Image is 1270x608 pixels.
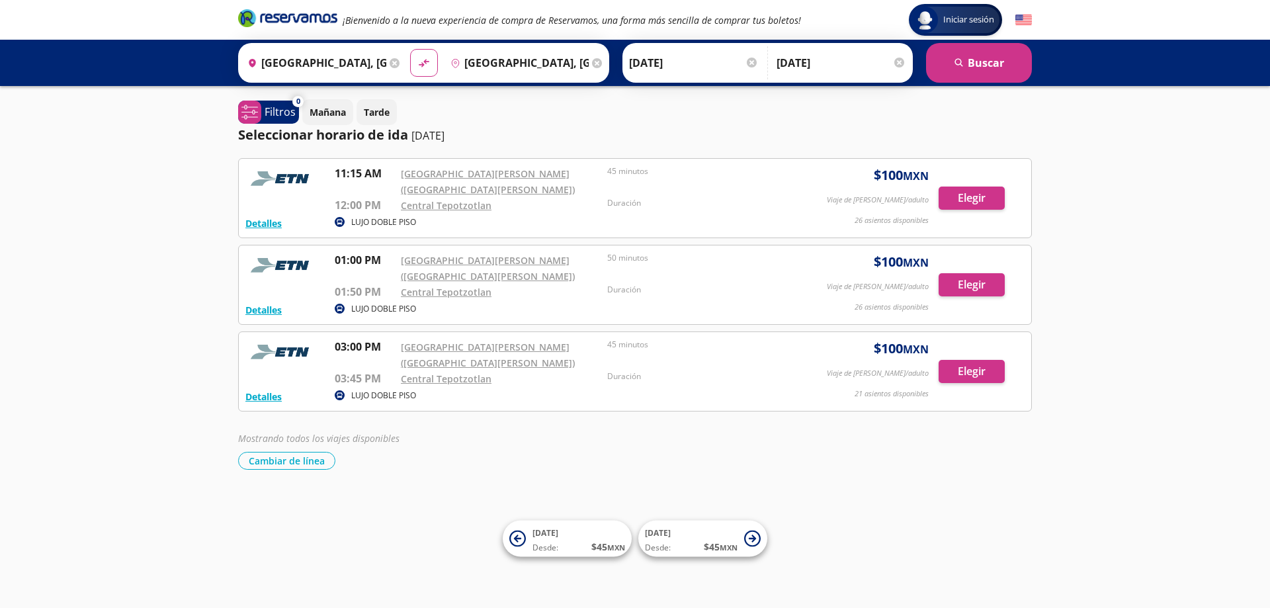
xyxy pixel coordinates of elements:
[827,368,929,379] p: Viaje de [PERSON_NAME]/adulto
[939,360,1005,383] button: Elegir
[532,542,558,554] span: Desde:
[238,125,408,145] p: Seleccionar horario de ida
[607,165,807,177] p: 45 minutos
[335,284,394,300] p: 01:50 PM
[245,303,282,317] button: Detalles
[607,252,807,264] p: 50 minutos
[351,303,416,315] p: LUJO DOBLE PISO
[903,169,929,183] small: MXN
[335,197,394,213] p: 12:00 PM
[401,254,575,282] a: [GEOGRAPHIC_DATA][PERSON_NAME] ([GEOGRAPHIC_DATA][PERSON_NAME])
[238,452,335,470] button: Cambiar de línea
[245,252,318,279] img: RESERVAMOS
[607,543,625,552] small: MXN
[242,46,386,79] input: Buscar Origen
[591,540,625,554] span: $ 45
[903,342,929,357] small: MXN
[335,370,394,386] p: 03:45 PM
[939,273,1005,296] button: Elegir
[302,99,353,125] button: Mañana
[827,281,929,292] p: Viaje de [PERSON_NAME]/adulto
[855,388,929,400] p: 21 asientos disponibles
[238,8,337,32] a: Brand Logo
[245,165,318,192] img: RESERVAMOS
[777,46,906,79] input: Opcional
[532,527,558,539] span: [DATE]
[265,104,296,120] p: Filtros
[638,521,767,557] button: [DATE]Desde:$45MXN
[411,128,444,144] p: [DATE]
[704,540,738,554] span: $ 45
[335,339,394,355] p: 03:00 PM
[364,105,390,119] p: Tarde
[401,372,491,385] a: Central Tepotzotlan
[503,521,632,557] button: [DATE]Desde:$45MXN
[903,255,929,270] small: MXN
[335,252,394,268] p: 01:00 PM
[629,46,759,79] input: Elegir Fecha
[238,101,299,124] button: 0Filtros
[855,215,929,226] p: 26 asientos disponibles
[874,339,929,359] span: $ 100
[343,14,801,26] em: ¡Bienvenido a la nueva experiencia de compra de Reservamos, una forma más sencilla de comprar tus...
[357,99,397,125] button: Tarde
[238,8,337,28] i: Brand Logo
[855,302,929,313] p: 26 asientos disponibles
[245,390,282,404] button: Detalles
[645,527,671,539] span: [DATE]
[607,284,807,296] p: Duración
[720,543,738,552] small: MXN
[401,199,491,212] a: Central Tepotzotlan
[445,46,589,79] input: Buscar Destino
[939,187,1005,210] button: Elegir
[874,165,929,185] span: $ 100
[1015,12,1032,28] button: English
[245,339,318,365] img: RESERVAMOS
[351,390,416,402] p: LUJO DOBLE PISO
[938,13,999,26] span: Iniciar sesión
[607,339,807,351] p: 45 minutos
[607,370,807,382] p: Duración
[827,195,929,206] p: Viaje de [PERSON_NAME]/adulto
[245,216,282,230] button: Detalles
[238,432,400,445] em: Mostrando todos los viajes disponibles
[335,165,394,181] p: 11:15 AM
[296,96,300,107] span: 0
[874,252,929,272] span: $ 100
[607,197,807,209] p: Duración
[926,43,1032,83] button: Buscar
[401,341,575,369] a: [GEOGRAPHIC_DATA][PERSON_NAME] ([GEOGRAPHIC_DATA][PERSON_NAME])
[645,542,671,554] span: Desde:
[401,286,491,298] a: Central Tepotzotlan
[401,167,575,196] a: [GEOGRAPHIC_DATA][PERSON_NAME] ([GEOGRAPHIC_DATA][PERSON_NAME])
[310,105,346,119] p: Mañana
[351,216,416,228] p: LUJO DOBLE PISO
